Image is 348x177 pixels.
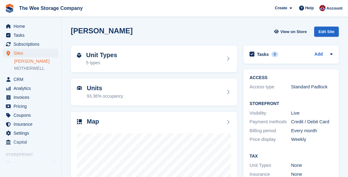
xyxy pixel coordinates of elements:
[250,110,291,117] div: Visibility
[3,93,58,102] a: menu
[77,86,82,90] img: unit-icn-7be61d7bf1b0ce9d3e12c5938cc71ed9869f7b940bace4675aadf7bd6d80202e.svg
[250,162,291,169] div: Unit Types
[250,75,333,80] h2: ACCESS
[87,118,99,125] h2: Map
[319,5,326,11] img: Scott Ritchie
[3,120,58,129] a: menu
[51,160,58,167] a: Preview store
[3,129,58,137] a: menu
[326,5,342,11] span: Account
[3,111,58,120] a: menu
[3,159,58,168] a: menu
[14,120,50,129] span: Insurance
[250,118,291,125] div: Payment methods
[250,127,291,134] div: Billing period
[14,93,50,102] span: Invoices
[14,22,50,31] span: Home
[3,31,58,40] a: menu
[314,27,339,37] div: Edit Site
[87,93,123,99] div: 93.36% occupancy
[14,102,50,111] span: Pricing
[77,53,81,58] img: unit-type-icn-2b2737a686de81e16bb02015468b77c625bbabd49415b5ef34ead5e3b44a266d.svg
[14,138,50,146] span: Capital
[14,75,50,84] span: CRM
[5,4,14,13] img: stora-icon-8386f47178a22dfd0bd8f6a31ec36ba5ce8667c1dd55bd0f319d3a0aa187defe.svg
[77,119,82,124] img: map-icn-33ee37083ee616e46c38cad1a60f524a97daa1e2b2c8c0bc3eb3415660979fc1.svg
[71,78,237,106] a: Units 93.36% occupancy
[291,83,333,91] div: Standard Padlock
[86,52,117,59] h2: Unit Types
[71,27,133,35] h2: [PERSON_NAME]
[3,102,58,111] a: menu
[3,22,58,31] a: menu
[250,154,333,159] h2: Tax
[305,5,314,11] span: Help
[86,60,117,66] div: 5 types
[273,27,309,37] a: View on Store
[291,136,333,143] div: Weekly
[3,40,58,48] a: menu
[87,85,123,92] h2: Units
[3,138,58,146] a: menu
[291,110,333,117] div: Live
[275,5,287,11] span: Create
[250,101,333,106] h2: Storefront
[14,111,50,120] span: Coupons
[14,159,50,168] span: Online Store
[291,127,333,134] div: Every month
[71,45,237,73] a: Unit Types 5 types
[14,84,50,93] span: Analytics
[280,29,307,35] span: View on Store
[314,51,323,58] a: Add
[3,84,58,93] a: menu
[291,118,333,125] div: Credit / Debit Card
[14,31,50,40] span: Tasks
[291,162,333,169] div: None
[257,52,269,57] h2: Tasks
[314,27,339,39] a: Edit Site
[271,52,278,57] div: 0
[17,3,85,13] a: The Wee Storage Company
[14,129,50,137] span: Settings
[14,58,58,64] a: [PERSON_NAME]
[250,136,291,143] div: Price display
[14,49,50,57] span: Sites
[6,152,61,158] span: Storefront
[14,65,58,71] a: MOTHERWELL
[14,40,50,48] span: Subscriptions
[3,75,58,84] a: menu
[250,83,291,91] div: Access type
[3,49,58,57] a: menu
